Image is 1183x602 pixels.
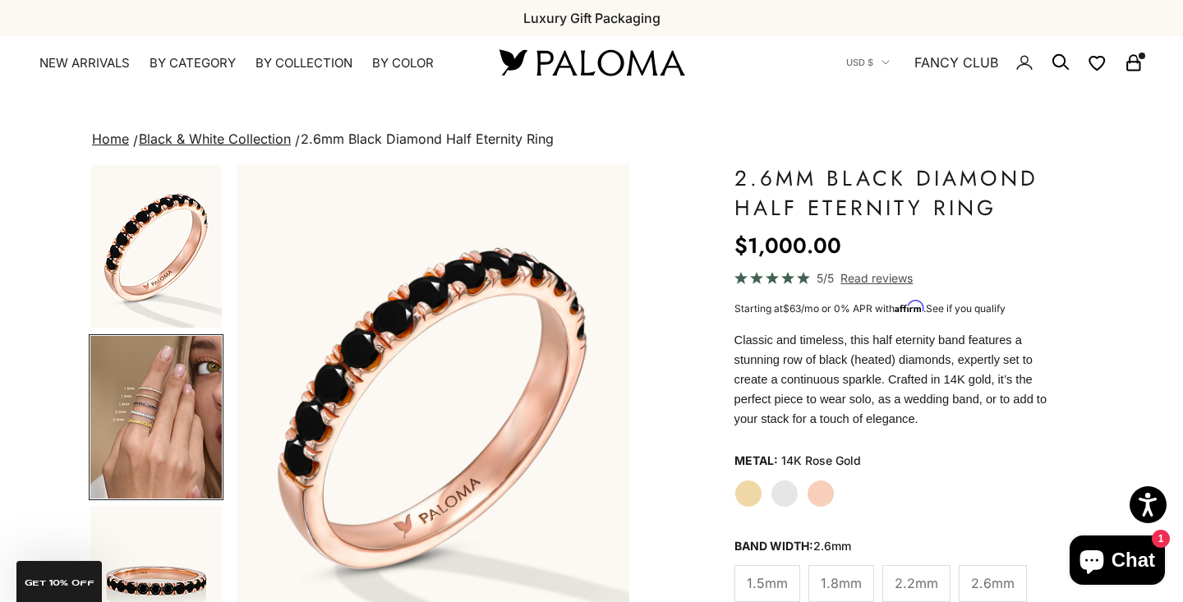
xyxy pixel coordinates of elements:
sale-price: $1,000.00 [734,229,841,262]
h1: 2.6mm Black Diamond Half Eternity Ring [734,163,1053,223]
div: GET 10% Off [16,561,102,602]
a: Home [92,131,129,147]
nav: Secondary navigation [846,36,1144,89]
legend: Metal: [734,448,778,473]
variant-option-value: 14K Rose Gold [781,448,861,473]
span: Read reviews [840,269,913,287]
a: FANCY CLUB [914,52,998,73]
span: $63 [783,302,801,315]
img: #YellowGold #WhiteGold #RoseGold [90,336,222,499]
summary: By Collection [255,55,352,71]
span: 2.2mm [895,572,938,594]
p: Luxury Gift Packaging [523,7,661,29]
span: 2.6mm [971,572,1015,594]
a: NEW ARRIVALS [39,55,130,71]
button: USD $ [846,55,890,70]
span: 5/5 [817,269,834,287]
span: 1.5mm [747,572,788,594]
a: Black & White Collection [139,131,291,147]
variant-option-value: 2.6mm [813,539,851,553]
span: Classic and timeless, this half eternity band features a stunning row of black (heated) diamonds,... [734,333,1047,425]
nav: breadcrumbs [89,128,1094,151]
span: 2.6mm Black Diamond Half Eternity Ring [301,131,554,147]
summary: By Category [150,55,236,71]
a: See if you qualify - Learn more about Affirm Financing (opens in modal) [926,302,1006,315]
span: USD $ [846,55,873,70]
img: #RoseGold [90,165,222,328]
button: Go to item 2 [89,163,223,329]
legend: Band Width: [734,534,851,558]
inbox-online-store-chat: Shopify online store chat [1065,535,1170,589]
a: 5/5 Read reviews [734,269,1053,287]
span: 1.8mm [821,572,862,594]
summary: By Color [372,55,434,71]
button: Go to item 4 [89,334,223,500]
nav: Primary navigation [39,55,460,71]
span: Starting at /mo or 0% APR with . [734,302,1006,315]
span: Affirm [895,301,923,313]
span: GET 10% Off [25,579,94,587]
